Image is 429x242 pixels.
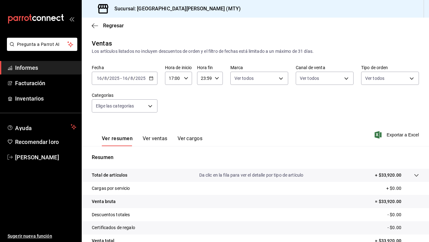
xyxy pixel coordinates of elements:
[122,76,128,81] input: --
[375,173,401,178] font: + $33,920.00
[387,132,419,137] font: Exportar a Excel
[230,65,243,70] font: Marca
[15,139,59,145] font: Recomendar loro
[17,42,60,47] font: Pregunta a Parrot AI
[376,131,419,139] button: Exportar a Excel
[92,65,104,70] font: Fecha
[92,49,314,54] font: Los artículos listados no incluyen descuentos de orden y el filtro de fechas está limitado a un m...
[92,93,113,98] font: Categorías
[102,76,104,81] font: /
[386,186,401,191] font: + $0.00
[15,80,45,86] font: Facturación
[15,95,44,102] font: Inventarios
[92,40,112,47] font: Ventas
[178,135,203,141] font: Ver cargos
[143,135,168,141] font: Ver ventas
[135,76,146,81] input: ----
[388,225,401,230] font: - $0.00
[92,199,116,204] font: Venta bruta
[130,76,133,81] input: --
[102,135,202,146] div: pestañas de navegación
[128,76,130,81] font: /
[197,65,213,70] font: Hora fin
[8,234,52,239] font: Sugerir nueva función
[300,76,319,81] font: Ver todos
[15,125,32,131] font: Ayuda
[199,173,304,178] font: Da clic en la fila para ver el detalle por tipo de artículo
[69,16,74,21] button: abrir_cajón_menú
[103,23,124,29] font: Regresar
[92,225,135,230] font: Certificados de regalo
[15,154,59,161] font: [PERSON_NAME]
[234,76,254,81] font: Ver todos
[92,212,130,217] font: Descuentos totales
[296,65,325,70] font: Canal de venta
[133,76,135,81] font: /
[120,76,122,81] font: -
[96,76,102,81] input: --
[92,23,124,29] button: Regresar
[92,173,127,178] font: Total de artículos
[96,103,134,108] font: Elige las categorías
[92,186,130,191] font: Cargas por servicio
[365,76,384,81] font: Ver todos
[107,76,109,81] font: /
[388,212,401,217] font: - $0.00
[92,154,113,160] font: Resumen
[165,65,192,70] font: Hora de inicio
[114,6,241,12] font: Sucursal: [GEOGRAPHIC_DATA][PERSON_NAME] (MTY)
[104,76,107,81] input: --
[375,199,401,204] font: = $33,920.00
[4,46,77,52] a: Pregunta a Parrot AI
[102,135,133,141] font: Ver resumen
[7,38,77,51] button: Pregunta a Parrot AI
[361,65,388,70] font: Tipo de orden
[109,76,120,81] input: ----
[15,64,38,71] font: Informes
